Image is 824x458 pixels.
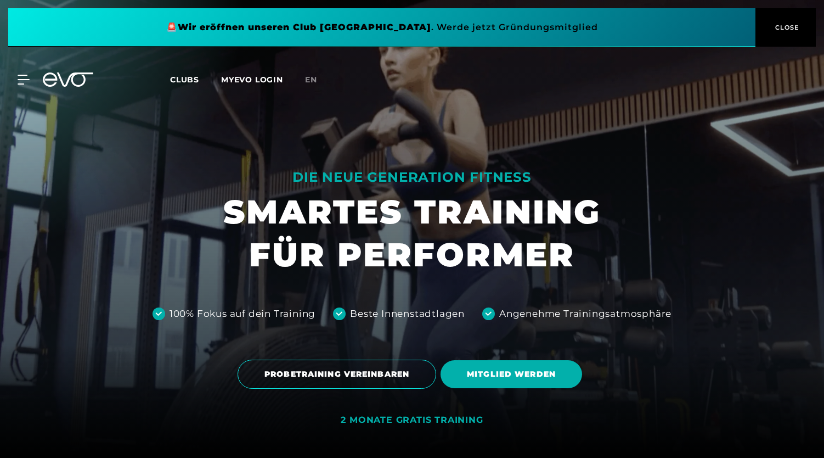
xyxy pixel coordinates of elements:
[221,75,283,85] a: MYEVO LOGIN
[467,368,556,380] span: MITGLIED WERDEN
[755,8,816,47] button: CLOSE
[772,23,799,32] span: CLOSE
[441,352,586,396] a: MITGLIED WERDEN
[341,415,483,426] div: 2 MONATE GRATIS TRAINING
[305,74,330,86] a: en
[170,74,221,85] a: Clubs
[170,307,315,321] div: 100% Fokus auf dein Training
[238,351,441,397] a: PROBETRAINING VEREINBAREN
[264,368,409,380] span: PROBETRAINING VEREINBAREN
[170,75,199,85] span: Clubs
[350,307,465,321] div: Beste Innenstadtlagen
[499,307,671,321] div: Angenehme Trainingsatmosphäre
[223,191,601,276] h1: SMARTES TRAINING FÜR PERFORMER
[305,75,317,85] span: en
[223,169,601,186] div: DIE NEUE GENERATION FITNESS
